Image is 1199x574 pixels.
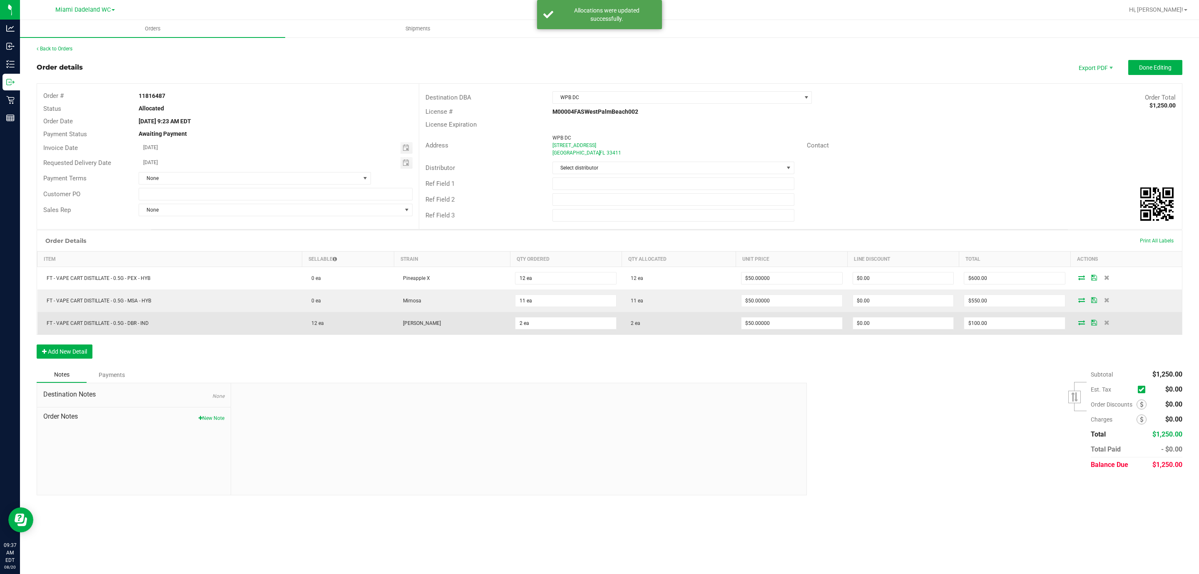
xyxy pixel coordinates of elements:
span: Ref Field 1 [425,180,455,187]
span: Order Notes [43,412,224,422]
span: Order Total [1145,94,1176,101]
span: FL [599,150,605,156]
inline-svg: Analytics [6,24,15,32]
span: $1,250.00 [1152,430,1182,438]
strong: $1,250.00 [1149,102,1176,109]
input: 0 [515,272,616,284]
span: $0.00 [1165,385,1182,393]
span: Total Paid [1091,445,1121,453]
span: Calculate excise tax [1138,384,1149,395]
input: 0 [853,272,954,284]
span: Save Order Detail [1088,275,1100,280]
span: 12 ea [307,320,324,326]
h1: Order Details [45,237,86,244]
inline-svg: Reports [6,114,15,122]
span: Sales Rep [43,206,71,214]
div: Order details [37,62,83,72]
span: None [139,204,401,216]
span: Requested Delivery Date [43,159,111,167]
span: Subtotal [1091,371,1113,378]
input: 0 [964,317,1065,329]
span: Miami Dadeland WC [55,6,111,13]
iframe: Resource center [8,507,33,532]
span: Save Order Detail [1088,320,1100,325]
th: Item [37,252,302,267]
th: Sellable [302,252,394,267]
span: Orders [134,25,172,32]
span: License Expiration [425,121,477,128]
input: 0 [741,272,842,284]
p: 08/20 [4,564,16,570]
span: $0.00 [1165,415,1182,423]
span: FT - VAPE CART DISTILLATE - 0.5G - DBR - IND [42,320,149,326]
input: 0 [964,272,1065,284]
div: Allocations were updated successfully. [558,6,656,23]
span: FT - VAPE CART DISTILLATE - 0.5G - PEX - HYB [42,275,150,281]
span: WPB DC [552,135,571,141]
span: 0 ea [307,298,321,304]
th: Strain [394,252,510,267]
span: $0.00 [1165,400,1182,408]
span: Balance Due [1091,461,1128,469]
inline-svg: Inbound [6,42,15,50]
span: Save Order Detail [1088,297,1100,302]
strong: M00004FASWestPalmBeach002 [552,108,638,115]
inline-svg: Outbound [6,78,15,86]
span: Distributor [425,164,455,172]
span: $1,250.00 [1152,461,1182,469]
span: Order Date [43,117,73,125]
span: Status [43,105,61,112]
th: Unit Price [736,252,848,267]
span: Ref Field 3 [425,212,455,219]
inline-svg: Inventory [6,60,15,68]
span: Order Discounts [1091,401,1137,408]
div: Notes [37,367,87,383]
span: Shipments [394,25,442,32]
strong: Awaiting Payment [139,130,187,137]
th: Line Discount [848,252,959,267]
span: Select distributor [553,162,784,174]
span: License # [425,108,453,115]
th: Qty Allocated [622,252,736,267]
span: [GEOGRAPHIC_DATA] [552,150,600,156]
input: 0 [853,317,954,329]
span: WPB DC [553,92,801,103]
span: Toggle calendar [400,157,413,169]
span: Toggle calendar [400,142,413,154]
span: Export PDF [1070,60,1120,75]
span: None [139,172,360,184]
img: Scan me! [1140,187,1174,221]
input: 0 [964,295,1065,307]
strong: [DATE] 9:23 AM EDT [139,118,191,125]
span: Customer PO [43,190,80,198]
span: Destination Notes [43,389,224,399]
span: None [212,393,224,399]
span: Hi, [PERSON_NAME]! [1129,6,1183,13]
inline-svg: Retail [6,96,15,104]
a: Orders [20,20,285,37]
input: 0 [853,295,954,307]
input: 0 [515,317,616,329]
span: Address [425,142,448,149]
input: 0 [515,295,616,307]
span: Done Editing [1139,64,1172,71]
a: Shipments [285,20,550,37]
strong: 11816487 [139,92,165,99]
span: [STREET_ADDRESS] [552,142,596,148]
span: Mimosa [399,298,421,304]
a: Back to Orders [37,46,72,52]
span: Destination DBA [425,94,471,101]
span: Print All Labels [1140,238,1174,244]
span: 11 ea [627,298,643,304]
span: Total [1091,430,1106,438]
span: [PERSON_NAME] [399,320,441,326]
span: - $0.00 [1161,445,1182,453]
span: Ref Field 2 [425,196,455,203]
span: , [599,150,599,156]
span: Contact [807,142,829,149]
span: 0 ea [307,275,321,281]
span: Invoice Date [43,144,78,152]
qrcode: 11816487 [1140,187,1174,221]
th: Actions [1070,252,1182,267]
th: Total [959,252,1070,267]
